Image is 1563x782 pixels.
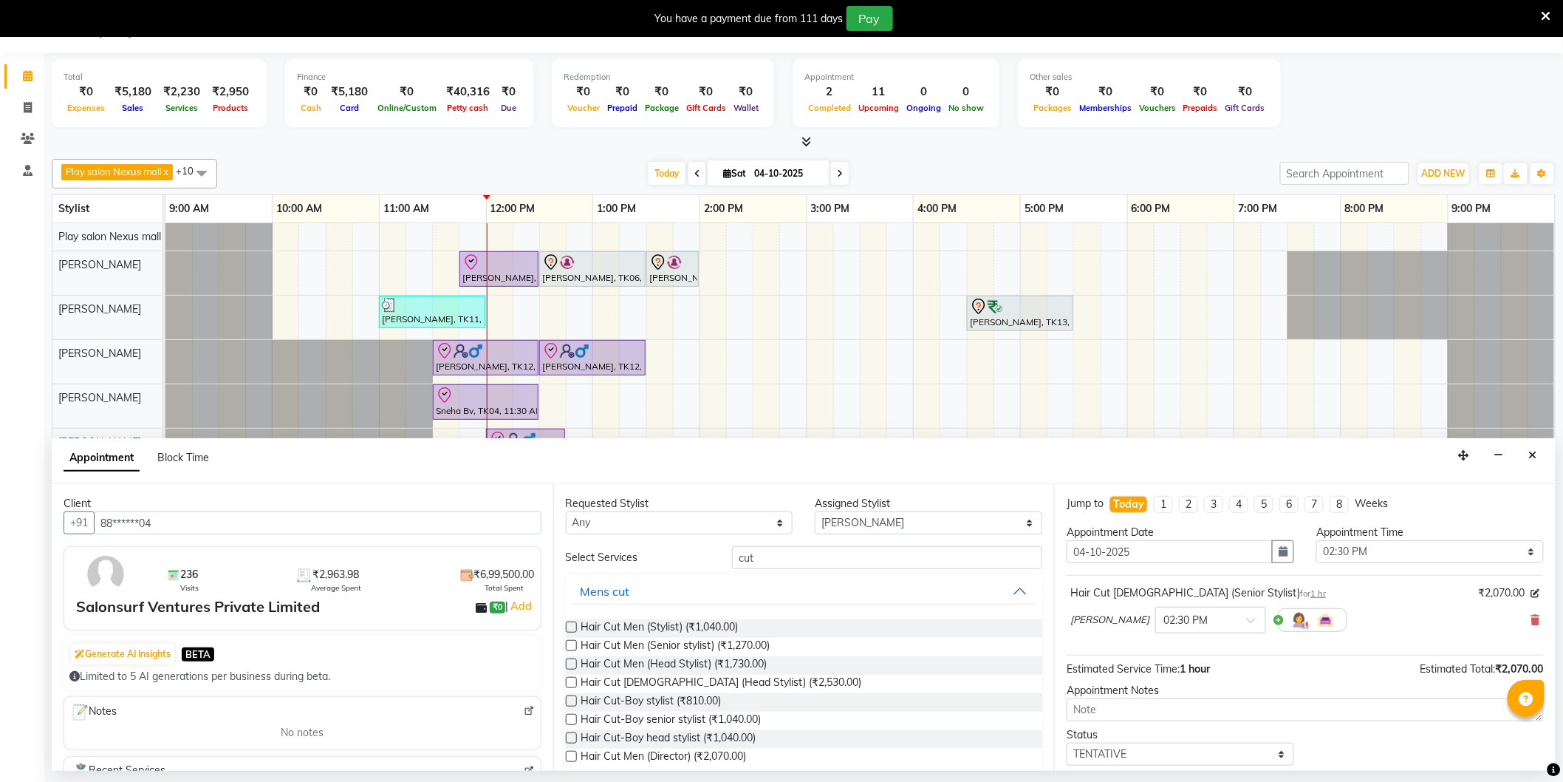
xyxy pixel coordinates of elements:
[444,103,493,113] span: Petty cash
[655,11,844,27] div: You have a payment due from 111 days
[297,103,325,113] span: Cash
[581,638,770,656] span: Hair Cut Men (Senior stylist) (₹1,270.00)
[1180,103,1222,113] span: Prepaids
[1067,727,1294,743] div: Status
[593,198,640,220] a: 1:00 PM
[434,342,537,373] div: [PERSON_NAME], TK12, 11:30 AM-12:30 PM, Hair Cut Men (Senior stylist)
[641,84,683,101] div: ₹0
[719,168,750,179] span: Sat
[281,725,324,741] span: No notes
[1021,198,1067,220] a: 5:00 PM
[564,84,603,101] div: ₹0
[1418,163,1469,184] button: ADD NEW
[297,84,325,101] div: ₹0
[374,103,440,113] span: Online/Custom
[1030,103,1075,113] span: Packages
[968,298,1072,329] div: [PERSON_NAME], TK13, 04:30 PM-05:30 PM, Hair Cut Men (Senior stylist)
[541,254,644,285] div: [PERSON_NAME], TK06, 12:30 PM-01:30 PM, Hair Cut Men (Senior stylist)
[572,578,1037,605] button: Mens cut
[804,84,855,101] div: 2
[508,597,534,615] a: Add
[847,6,893,31] button: Pay
[487,198,539,220] a: 12:00 PM
[440,84,496,101] div: ₹40,316
[730,103,762,113] span: Wallet
[581,656,767,675] span: Hair Cut Men (Head Stylist) (₹1,730.00)
[603,84,641,101] div: ₹0
[581,712,762,730] span: Hair Cut-Boy senior stylist (₹1,040.00)
[64,84,109,101] div: ₹0
[70,703,117,722] span: Notes
[1355,496,1388,511] div: Weeks
[1304,496,1324,513] li: 7
[1030,71,1269,84] div: Other sales
[461,254,537,285] div: [PERSON_NAME], TK09, 11:45 AM-12:30 PM, INOA Root Touch-Up Long
[165,198,213,220] a: 9:00 AM
[1222,103,1269,113] span: Gift Cards
[1479,585,1525,601] span: ₹2,070.00
[641,103,683,113] span: Package
[1317,611,1335,629] img: Interior.png
[297,71,521,84] div: Finance
[1135,84,1180,101] div: ₹0
[1310,588,1326,599] span: 1 hr
[157,451,209,464] span: Block Time
[1280,162,1409,185] input: Search Appointment
[649,162,685,185] span: Today
[541,342,644,373] div: [PERSON_NAME], TK12, 12:30 PM-01:30 PM, INOA MEN GLOBAL COLOR
[474,567,535,582] span: ₹6,99,500.00
[182,647,214,662] span: BETA
[336,103,363,113] span: Card
[58,230,161,243] span: Play salon Nexus mall
[71,644,174,664] button: Generate AI Insights
[1128,198,1174,220] a: 6:00 PM
[581,582,630,600] div: Mens cut
[700,198,747,220] a: 2:00 PM
[564,103,603,113] span: Voucher
[206,84,255,101] div: ₹2,950
[581,619,739,638] span: Hair Cut Men (Stylist) (₹1,040.00)
[64,445,140,472] span: Appointment
[581,730,756,749] span: Hair Cut-Boy head stylist (₹1,040.00)
[84,553,127,596] img: avatar
[1154,496,1173,513] li: 1
[564,71,762,84] div: Redemption
[58,302,141,316] span: [PERSON_NAME]
[730,84,762,101] div: ₹0
[313,567,360,582] span: ₹2,963.98
[1300,588,1326,599] small: for
[176,165,205,177] span: +10
[1067,683,1544,698] div: Appointment Notes
[914,198,960,220] a: 4:00 PM
[1180,84,1222,101] div: ₹0
[903,84,945,101] div: 0
[1030,84,1075,101] div: ₹0
[490,602,505,613] span: ₹0
[119,103,148,113] span: Sales
[1229,496,1248,513] li: 4
[1135,103,1180,113] span: Vouchers
[945,103,988,113] span: No show
[70,763,165,781] span: Recent Services
[945,84,988,101] div: 0
[1204,496,1223,513] li: 3
[64,511,95,534] button: +91
[109,84,157,101] div: ₹5,180
[64,71,255,84] div: Total
[581,749,747,767] span: Hair Cut Men (Director) (₹2,070.00)
[58,435,141,449] span: [PERSON_NAME]
[374,84,440,101] div: ₹0
[804,103,855,113] span: Completed
[566,496,793,511] div: Requested Stylist
[1422,168,1465,179] span: ADD NEW
[855,84,903,101] div: 11
[311,582,361,594] span: Average Spent
[505,597,534,615] span: |
[1075,84,1135,101] div: ₹0
[1067,496,1104,511] div: Jump to
[380,198,433,220] a: 11:00 AM
[157,84,206,101] div: ₹2,230
[1070,613,1149,628] span: [PERSON_NAME]
[683,84,730,101] div: ₹0
[273,198,326,220] a: 10:00 AM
